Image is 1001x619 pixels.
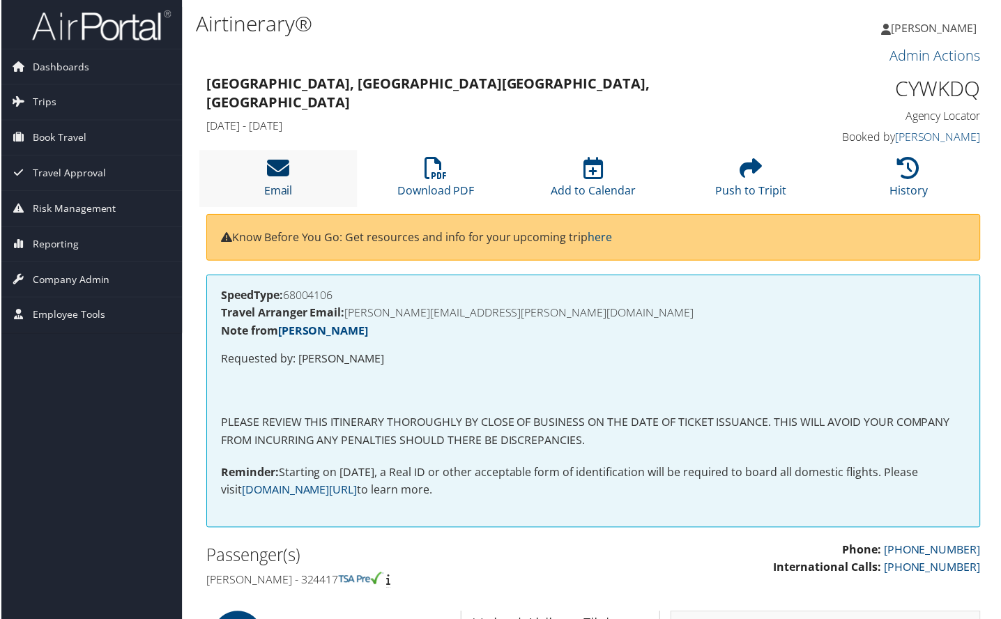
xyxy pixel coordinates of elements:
strong: [GEOGRAPHIC_DATA], [GEOGRAPHIC_DATA] [GEOGRAPHIC_DATA], [GEOGRAPHIC_DATA] [206,74,650,112]
p: PLEASE REVIEW THIS ITINERARY THOROUGHLY BY CLOSE OF BUSINESS ON THE DATE OF TICKET ISSUANCE. THIS... [220,415,968,450]
a: [PERSON_NAME] [896,130,982,145]
p: Know Before You Go: Get resources and info for your upcoming trip [220,229,968,247]
span: [PERSON_NAME] [892,20,979,36]
a: Admin Actions [891,46,982,65]
strong: Note from [220,324,368,339]
img: airportal-logo.png [31,9,170,42]
span: Trips [31,85,55,120]
h4: [PERSON_NAME][EMAIL_ADDRESS][PERSON_NAME][DOMAIN_NAME] [220,308,968,319]
span: Dashboards [31,49,88,84]
a: Email [263,165,292,199]
span: Company Admin [31,263,109,298]
a: here [588,230,613,245]
a: [PERSON_NAME] [882,7,993,49]
a: History [891,165,929,199]
span: Employee Tools [31,298,104,333]
span: Risk Management [31,192,115,227]
a: [DOMAIN_NAME][URL] [241,483,357,498]
strong: Phone: [843,544,882,559]
span: Travel Approval [31,156,105,191]
p: Starting on [DATE], a Real ID or other acceptable form of identification will be required to boar... [220,465,968,500]
a: [PHONE_NUMBER] [885,544,982,559]
h1: CYWKDQ [804,74,982,103]
h4: Booked by [804,130,982,145]
span: Book Travel [31,121,85,155]
h4: Agency Locator [804,109,982,124]
a: [PHONE_NUMBER] [885,561,982,576]
h2: Passenger(s) [206,545,583,569]
strong: Reminder: [220,466,278,481]
a: [PERSON_NAME] [277,324,368,339]
a: Push to Tripit [717,165,788,199]
strong: International Calls: [774,561,882,576]
span: Reporting [31,227,77,262]
p: Requested by: [PERSON_NAME] [220,351,968,369]
a: Download PDF [397,165,475,199]
h4: [PERSON_NAME] - 324417 [206,574,583,589]
img: tsa-precheck.png [338,574,383,586]
h1: Airtinerary® [195,9,727,38]
h4: [DATE] - [DATE] [206,119,783,134]
strong: SpeedType: [220,288,282,303]
a: Add to Calendar [551,165,636,199]
h4: 68004106 [220,290,968,301]
strong: Travel Arranger Email: [220,306,344,321]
